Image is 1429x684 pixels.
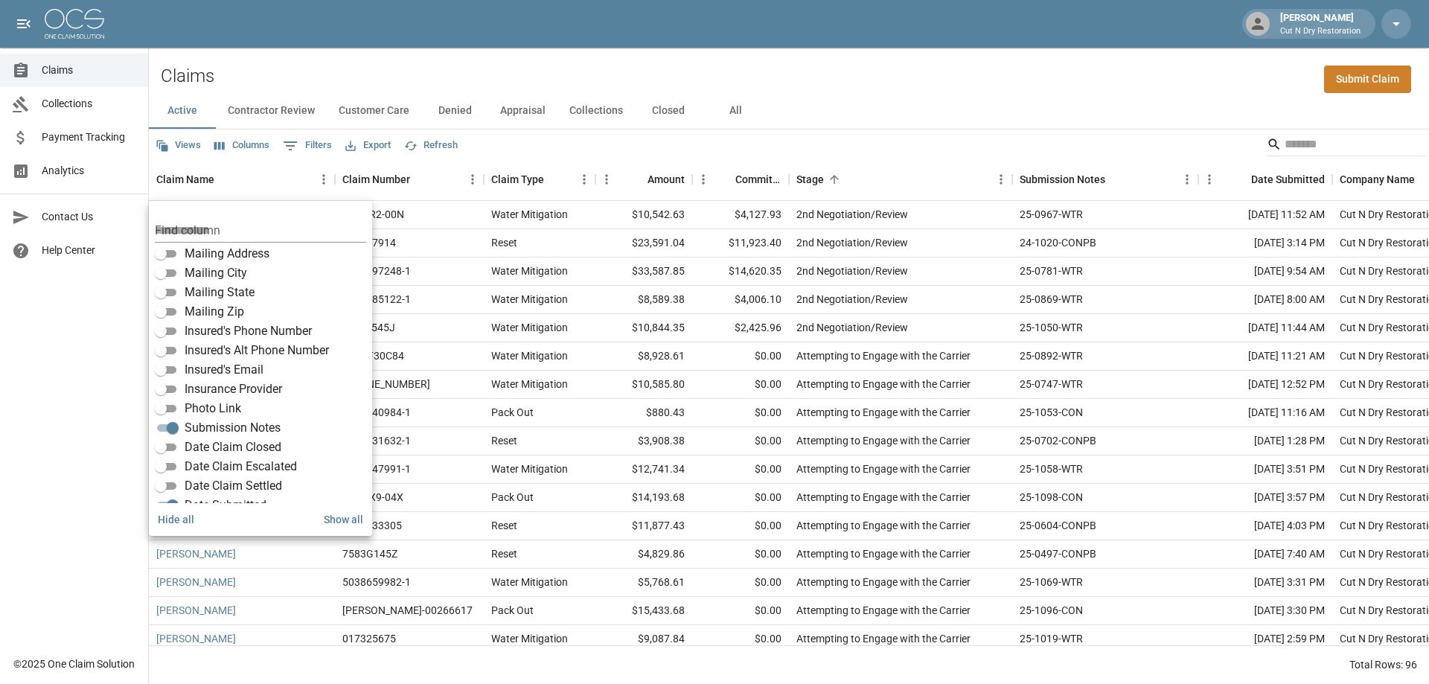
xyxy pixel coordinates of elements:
[185,361,263,379] span: Insured's Email
[796,320,908,335] div: 2nd Negotiation/Review
[789,159,1012,200] div: Stage
[692,512,789,540] div: $0.00
[692,597,789,625] div: $0.00
[149,93,216,129] button: Active
[491,603,534,618] div: Pack Out
[796,575,971,589] div: Attempting to Engage with the Carrier
[1198,625,1332,653] div: [DATE] 2:59 PM
[595,229,692,258] div: $23,591.04
[595,597,692,625] div: $15,433.68
[1105,169,1126,190] button: Sort
[342,546,397,561] div: 7583G145Z
[692,540,789,569] div: $0.00
[1020,405,1083,420] div: 25-1053-CON
[1230,169,1251,190] button: Sort
[1198,540,1332,569] div: [DATE] 7:40 AM
[796,490,971,505] div: Attempting to Engage with the Carrier
[692,258,789,286] div: $14,620.35
[1012,159,1198,200] div: Submission Notes
[990,168,1012,191] button: Menu
[1020,292,1083,307] div: 25-0869-WTR
[161,65,214,87] h2: Claims
[491,490,534,505] div: Pack Out
[595,625,692,653] div: $9,087.84
[13,656,135,671] div: © 2025 One Claim Solution
[185,458,297,476] span: Date Claim Escalated
[1020,263,1083,278] div: 25-0781-WTR
[491,461,568,476] div: Water Mitigation
[42,96,136,112] span: Collections
[149,201,372,536] div: Select columns
[342,518,402,533] div: 0792733305
[1251,159,1325,200] div: Date Submitted
[421,93,488,129] button: Denied
[185,496,266,514] span: Date Submitted
[1020,320,1083,335] div: 25-1050-WTR
[491,263,568,278] div: Water Mitigation
[796,348,971,363] div: Attempting to Engage with the Carrier
[573,168,595,191] button: Menu
[185,477,282,495] span: Date Claim Settled
[1020,207,1083,222] div: 25-0967-WTR
[735,159,781,200] div: Committed Amount
[1280,25,1361,38] p: Cut N Dry Restoration
[216,93,327,129] button: Contractor Review
[796,235,908,250] div: 2nd Negotiation/Review
[342,603,473,618] div: CAHO-00266617
[1324,65,1411,93] a: Submit Claim
[211,134,273,157] button: Select columns
[185,264,247,282] span: Mailing City
[1274,10,1366,37] div: [PERSON_NAME]
[152,134,205,157] button: Views
[400,134,461,157] button: Refresh
[342,631,396,646] div: 017325675
[342,490,403,505] div: 75-89X9-04X
[149,159,335,200] div: Claim Name
[335,159,484,200] div: Claim Number
[156,603,236,618] a: [PERSON_NAME]
[692,168,714,191] button: Menu
[491,235,517,250] div: Reset
[595,201,692,229] div: $10,542.63
[491,348,568,363] div: Water Mitigation
[9,9,39,39] button: open drawer
[1198,569,1332,597] div: [DATE] 3:31 PM
[595,371,692,399] div: $10,585.80
[491,207,568,222] div: Water Mitigation
[1020,461,1083,476] div: 25-1058-WTR
[342,348,404,363] div: LC4DF30C84
[692,342,789,371] div: $0.00
[796,159,824,200] div: Stage
[1198,484,1332,512] div: [DATE] 3:57 PM
[796,377,971,391] div: Attempting to Engage with the Carrier
[702,93,769,129] button: All
[491,377,568,391] div: Water Mitigation
[796,207,908,222] div: 2nd Negotiation/Review
[214,169,235,190] button: Sort
[185,303,244,321] span: Mailing Zip
[595,569,692,597] div: $5,768.61
[1198,159,1332,200] div: Date Submitted
[42,163,136,179] span: Analytics
[156,631,236,646] a: [PERSON_NAME]
[1198,342,1332,371] div: [DATE] 11:21 AM
[1020,490,1083,505] div: 25-1098-CON
[595,314,692,342] div: $10,844.35
[42,63,136,78] span: Claims
[1198,512,1332,540] div: [DATE] 4:03 PM
[491,433,517,448] div: Reset
[796,603,971,618] div: Attempting to Engage with the Carrier
[42,209,136,225] span: Contact Us
[692,399,789,427] div: $0.00
[692,456,789,484] div: $0.00
[1020,518,1096,533] div: 25-0604-CONPB
[149,93,1429,129] div: dynamic tabs
[342,461,411,476] div: 7009347991-1
[692,229,789,258] div: $11,923.40
[595,286,692,314] div: $8,589.38
[796,461,971,476] div: Attempting to Engage with the Carrier
[1020,348,1083,363] div: 25-0892-WTR
[595,399,692,427] div: $880.43
[185,322,312,340] span: Insured's Phone Number
[796,631,971,646] div: Attempting to Engage with the Carrier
